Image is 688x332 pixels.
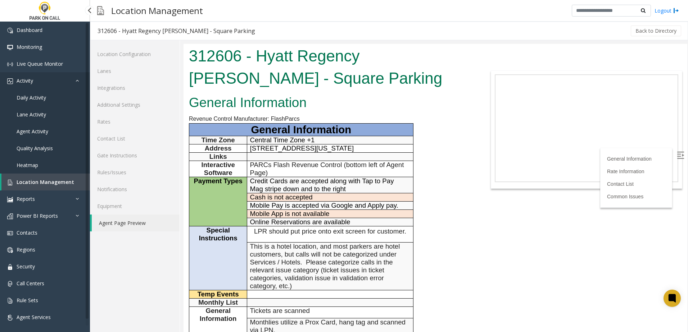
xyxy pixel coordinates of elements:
span: Security [17,263,35,270]
a: Additional Settings [90,96,180,113]
div: 312606 - Hyatt Regency [PERSON_NAME] - Square Parking [98,26,255,36]
a: Location Management [1,174,90,190]
img: 'icon' [7,61,13,67]
a: Logout [655,7,679,14]
span: Regions [17,246,35,253]
a: Agent Page Preview [92,215,180,231]
span: Interactive Software [18,117,51,133]
h3: Location Management [108,2,207,19]
span: Monitoring [17,43,42,50]
h1: 312606 - Hyatt Regency [PERSON_NAME] - Square Parking [5,1,289,45]
span: Live Queue Monitor [17,60,63,67]
span: Payment Types [10,133,59,141]
span: Daily Activity [17,94,46,101]
span: Rule Sets [17,297,38,304]
img: Open/Close Sidebar Menu [493,108,501,115]
img: 'icon' [7,45,13,50]
img: 'icon' [7,78,13,84]
img: 'icon' [7,298,13,304]
h2: General Information [5,50,289,68]
a: Contact List [90,130,180,147]
img: 'icon' [7,315,13,321]
span: Agent Services [17,314,51,321]
a: Contact List [424,137,450,143]
a: Location Configuration [90,46,180,63]
span: Mobile App is not available [67,166,146,174]
span: Monthlies utilize a Prox Card, hang tag and scanned via LPN. [67,275,222,290]
a: Rate Information [424,125,461,130]
span: LPR should put price onto exit screen for customer. [71,184,223,191]
span: Credit Cards are accepted along with Tap to Pay [67,133,211,141]
span: Monthly List [15,255,54,262]
img: pageIcon [97,2,104,19]
span: Call Centers [17,280,44,287]
span: Mobile Pay is accepted via Google and Apply pay. [67,158,215,165]
span: Activity [17,77,33,84]
a: Equipment [90,198,180,215]
button: Back to Directory [631,26,681,36]
span: Heatmap [17,162,38,169]
img: 'icon' [7,213,13,219]
span: Temp Events [14,246,55,254]
img: logout [673,7,679,14]
span: Special Instructions [15,183,54,198]
span: Time Zone [18,92,51,100]
span: Online Reservations are available [67,174,167,182]
span: Agent Activity [17,128,48,135]
a: Common Issues [424,150,460,156]
span: Dashboard [17,27,42,33]
span: [STREET_ADDRESS][US_STATE] [67,101,171,108]
span: Location Management [17,179,74,185]
span: Address [21,101,48,108]
img: 'icon' [7,264,13,270]
span: General Information [16,263,53,278]
span: Power BI Reports [17,212,58,219]
a: General Information [424,112,468,118]
a: Rates [90,113,180,130]
span: General Information [67,80,168,92]
a: Gate Instructions [90,147,180,164]
span: PARCs Flash Revenue Control (bottom left of Agent Page) [67,117,221,133]
span: Contacts [17,229,37,236]
img: 'icon' [7,281,13,287]
span: Lane Activity [17,111,46,118]
img: 'icon' [7,180,13,185]
a: Lanes [90,63,180,79]
span: Central Time Zone +1 [67,92,131,100]
img: 'icon' [7,197,13,202]
span: Links [26,109,44,116]
img: 'icon' [7,247,13,253]
span: Mag stripe down and to the right [67,141,163,149]
a: Rules/Issues [90,164,180,181]
span: Tickets are scanned [67,263,126,271]
a: Notifications [90,181,180,198]
span: Revenue Control Manufacturer: FlashParcs [5,72,116,78]
img: 'icon' [7,28,13,33]
img: 'icon' [7,230,13,236]
a: Integrations [90,79,180,96]
span: This is a hotel location, and most parkers are hotel customers, but calls will not be categorized... [67,199,217,246]
span: Cash is not accepted [67,149,129,157]
span: Reports [17,195,35,202]
span: Quality Analysis [17,145,53,152]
